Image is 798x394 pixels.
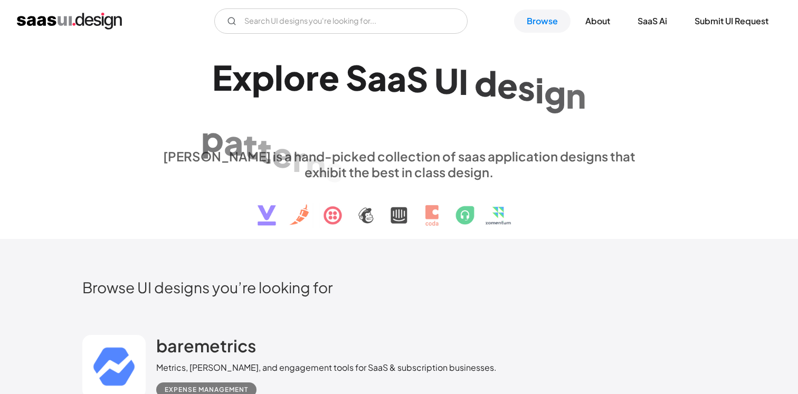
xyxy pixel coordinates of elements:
[326,149,343,189] div: s
[156,361,497,374] div: Metrics, [PERSON_NAME], and engagement tools for SaaS & subscription businesses.
[514,9,571,33] a: Browse
[292,139,306,179] div: r
[274,57,283,98] div: l
[272,134,292,175] div: e
[156,335,256,361] a: baremetrics
[17,13,122,30] a: home
[544,72,566,112] div: g
[243,126,258,166] div: t
[252,57,274,98] div: p
[474,63,497,103] div: d
[367,57,387,98] div: a
[239,180,559,235] img: text, icon, saas logo
[459,61,468,102] div: I
[518,67,535,108] div: s
[319,57,339,98] div: e
[387,57,406,98] div: a
[224,122,243,162] div: a
[434,60,459,100] div: U
[232,57,252,98] div: x
[212,57,232,98] div: E
[306,143,326,184] div: n
[214,8,468,34] form: Email Form
[201,119,224,159] div: p
[283,57,306,98] div: o
[156,148,642,180] div: [PERSON_NAME] is a hand-picked collection of saas application designs that exhibit the best in cl...
[346,57,367,98] div: S
[497,64,518,105] div: e
[214,8,468,34] input: Search UI designs you're looking for...
[566,75,586,116] div: n
[535,69,544,110] div: i
[625,9,680,33] a: SaaS Ai
[306,57,319,98] div: r
[573,9,623,33] a: About
[156,335,256,356] h2: baremetrics
[258,130,272,170] div: t
[682,9,781,33] a: Submit UI Request
[82,278,716,296] h2: Browse UI designs you’re looking for
[156,57,642,138] h1: Explore SaaS UI design patterns & interactions.
[406,59,428,99] div: S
